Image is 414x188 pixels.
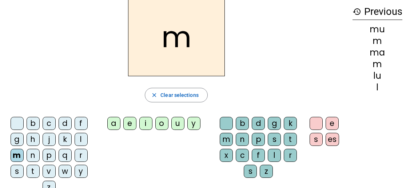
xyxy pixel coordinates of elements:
[59,133,72,146] div: k
[220,149,233,162] div: x
[75,149,88,162] div: r
[353,25,402,34] div: mu
[353,37,402,45] div: m
[139,117,152,130] div: i
[353,60,402,69] div: m
[27,133,40,146] div: h
[11,165,24,178] div: s
[268,149,281,162] div: l
[160,91,199,99] span: Clear selections
[123,117,136,130] div: e
[220,133,233,146] div: m
[187,117,200,130] div: y
[27,165,40,178] div: t
[43,149,56,162] div: p
[326,133,339,146] div: es
[75,165,88,178] div: y
[268,117,281,130] div: g
[353,71,402,80] div: lu
[310,133,323,146] div: s
[353,7,361,16] mat-icon: history
[11,133,24,146] div: g
[284,149,297,162] div: r
[59,165,72,178] div: w
[326,117,339,130] div: e
[353,48,402,57] div: ma
[155,117,168,130] div: o
[236,133,249,146] div: n
[59,117,72,130] div: d
[75,133,88,146] div: l
[353,83,402,92] div: l
[260,165,273,178] div: z
[43,165,56,178] div: v
[59,149,72,162] div: q
[43,117,56,130] div: c
[107,117,120,130] div: a
[27,117,40,130] div: b
[236,117,249,130] div: b
[284,133,297,146] div: t
[252,133,265,146] div: p
[11,149,24,162] div: m
[151,92,158,98] mat-icon: close
[252,149,265,162] div: f
[353,4,402,20] h3: Previous
[244,165,257,178] div: s
[75,117,88,130] div: f
[171,117,184,130] div: u
[43,133,56,146] div: j
[236,149,249,162] div: c
[27,149,40,162] div: n
[252,117,265,130] div: d
[145,88,208,102] button: Clear selections
[284,117,297,130] div: k
[268,133,281,146] div: s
